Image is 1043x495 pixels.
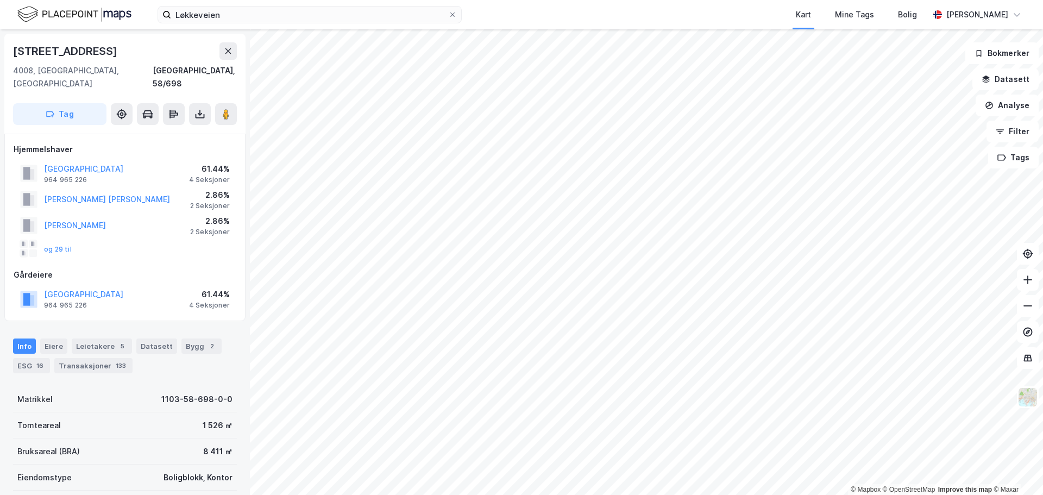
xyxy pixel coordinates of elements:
[171,7,448,23] input: Søk på adresse, matrikkel, gårdeiere, leietakere eller personer
[1017,387,1038,408] img: Z
[835,8,874,21] div: Mine Tags
[181,339,222,354] div: Bygg
[17,393,53,406] div: Matrikkel
[136,339,177,354] div: Datasett
[14,143,236,156] div: Hjemmelshaver
[13,358,50,373] div: ESG
[203,419,233,432] div: 1 526 ㎡
[13,64,153,90] div: 4008, [GEOGRAPHIC_DATA], [GEOGRAPHIC_DATA]
[989,443,1043,495] div: Kontrollprogram for chat
[117,341,128,352] div: 5
[13,42,120,60] div: [STREET_ADDRESS]
[13,339,36,354] div: Info
[54,358,133,373] div: Transaksjoner
[161,393,233,406] div: 1103-58-698-0-0
[190,202,230,210] div: 2 Seksjoner
[14,268,236,281] div: Gårdeiere
[13,103,106,125] button: Tag
[114,360,128,371] div: 133
[17,445,80,458] div: Bruksareal (BRA)
[976,95,1039,116] button: Analyse
[189,301,230,310] div: 4 Seksjoner
[898,8,917,21] div: Bolig
[40,339,67,354] div: Eiere
[189,288,230,301] div: 61.44%
[989,443,1043,495] iframe: Chat Widget
[153,64,237,90] div: [GEOGRAPHIC_DATA], 58/698
[189,162,230,176] div: 61.44%
[34,360,46,371] div: 16
[987,121,1039,142] button: Filter
[946,8,1008,21] div: [PERSON_NAME]
[965,42,1039,64] button: Bokmerker
[190,189,230,202] div: 2.86%
[206,341,217,352] div: 2
[796,8,811,21] div: Kart
[17,5,131,24] img: logo.f888ab2527a4732fd821a326f86c7f29.svg
[190,228,230,236] div: 2 Seksjoner
[190,215,230,228] div: 2.86%
[851,486,881,493] a: Mapbox
[988,147,1039,168] button: Tags
[883,486,935,493] a: OpenStreetMap
[938,486,992,493] a: Improve this map
[44,301,87,310] div: 964 965 226
[189,176,230,184] div: 4 Seksjoner
[44,176,87,184] div: 964 965 226
[972,68,1039,90] button: Datasett
[17,419,61,432] div: Tomteareal
[17,471,72,484] div: Eiendomstype
[72,339,132,354] div: Leietakere
[164,471,233,484] div: Boligblokk, Kontor
[203,445,233,458] div: 8 411 ㎡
